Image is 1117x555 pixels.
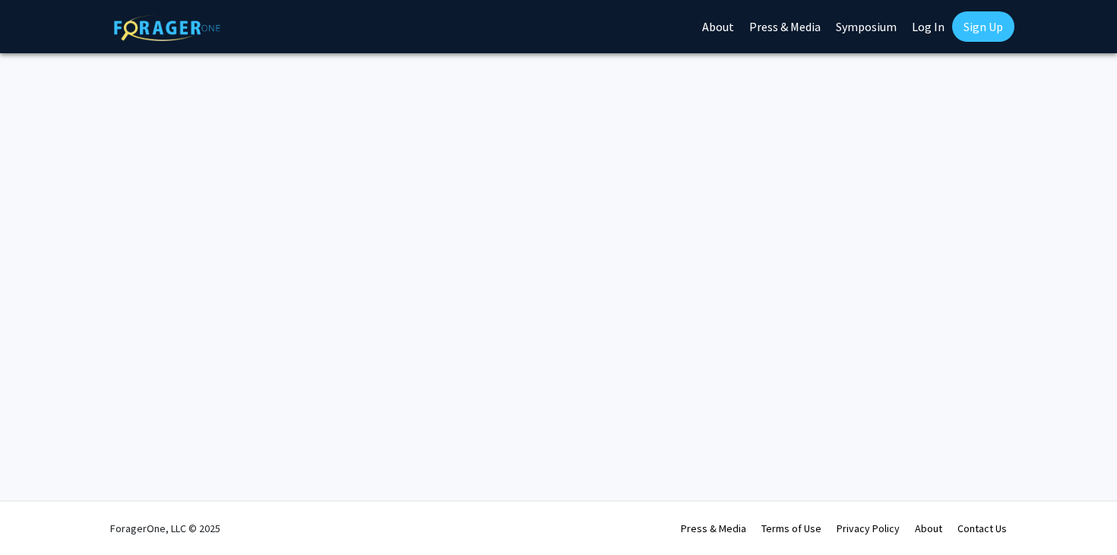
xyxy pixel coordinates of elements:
a: Terms of Use [761,522,821,535]
a: Press & Media [681,522,746,535]
a: Contact Us [957,522,1007,535]
a: Privacy Policy [837,522,900,535]
a: About [915,522,942,535]
img: ForagerOne Logo [114,14,220,41]
a: Sign Up [952,11,1014,42]
div: ForagerOne, LLC © 2025 [110,502,220,555]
